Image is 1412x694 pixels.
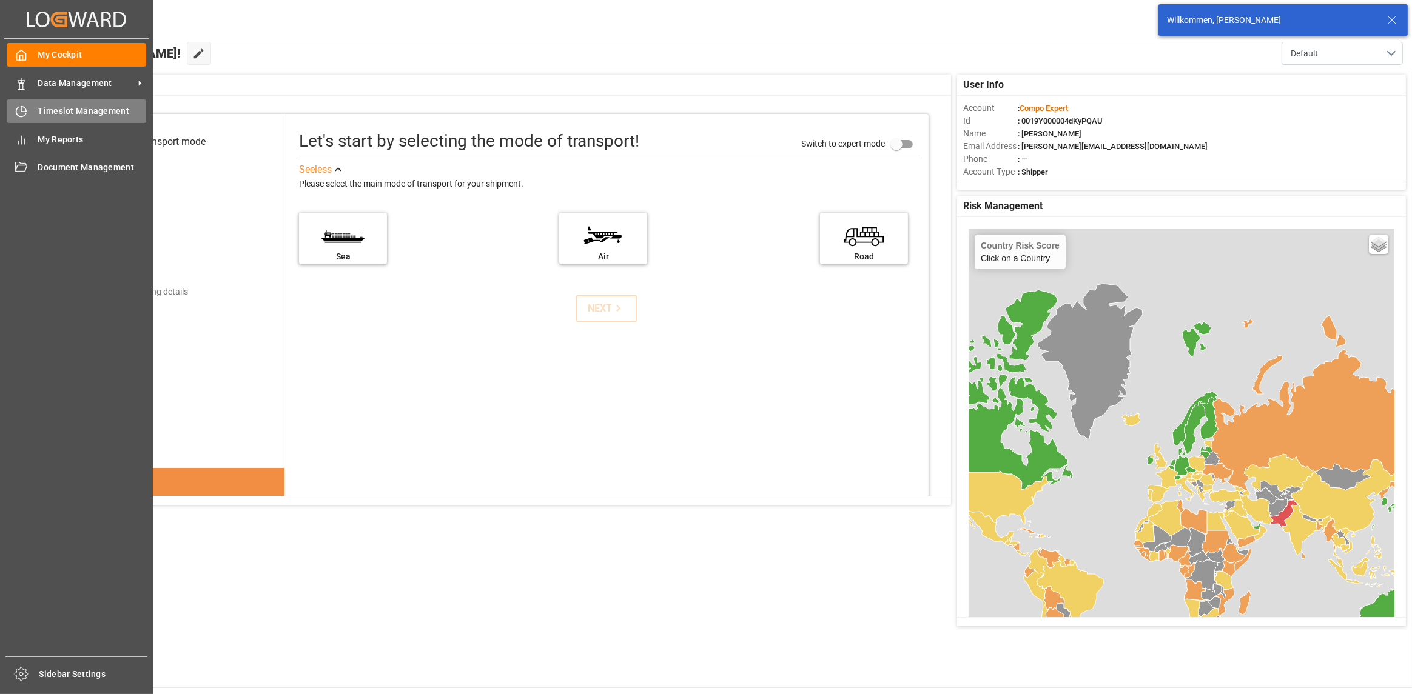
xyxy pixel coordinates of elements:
div: Let's start by selecting the mode of transport! [299,128,639,154]
span: : [PERSON_NAME][EMAIL_ADDRESS][DOMAIN_NAME] [1018,142,1208,151]
span: : 0019Y000004dKyPQAU [1018,116,1103,125]
span: User Info [963,78,1004,92]
span: : — [1018,155,1027,164]
span: Email Address [963,140,1018,153]
span: Sidebar Settings [39,668,148,681]
a: Layers [1369,235,1388,254]
div: Air [565,250,641,263]
div: Click on a Country [981,241,1060,263]
span: Risk Management [963,199,1043,213]
span: My Reports [38,133,147,146]
span: : [PERSON_NAME] [1018,129,1081,138]
a: My Cockpit [7,43,146,67]
a: Document Management [7,156,146,179]
span: : Shipper [1018,167,1048,176]
div: Sea [305,250,381,263]
span: Name [963,127,1018,140]
span: Data Management [38,77,134,90]
span: Default [1291,47,1318,60]
div: See less [299,162,332,177]
span: Document Management [38,161,147,174]
span: My Cockpit [38,48,147,61]
div: NEXT [588,301,625,316]
button: open menu [1282,42,1403,65]
span: Phone [963,153,1018,165]
span: Timeslot Management [38,105,147,118]
span: : [1018,104,1068,113]
button: NEXT [576,295,637,322]
div: Select transport mode [112,135,206,149]
span: Account [963,102,1018,115]
div: Willkommen, [PERSON_NAME] [1167,14,1376,27]
h4: Country Risk Score [981,241,1060,250]
a: Timeslot Management [7,99,146,123]
span: Hello [PERSON_NAME]! [50,42,181,65]
div: Please select the main mode of transport for your shipment. [299,177,920,192]
span: Compo Expert [1020,104,1068,113]
div: Road [826,250,902,263]
span: Id [963,115,1018,127]
a: My Reports [7,127,146,151]
span: Switch to expert mode [801,139,885,148]
span: Account Type [963,165,1018,178]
